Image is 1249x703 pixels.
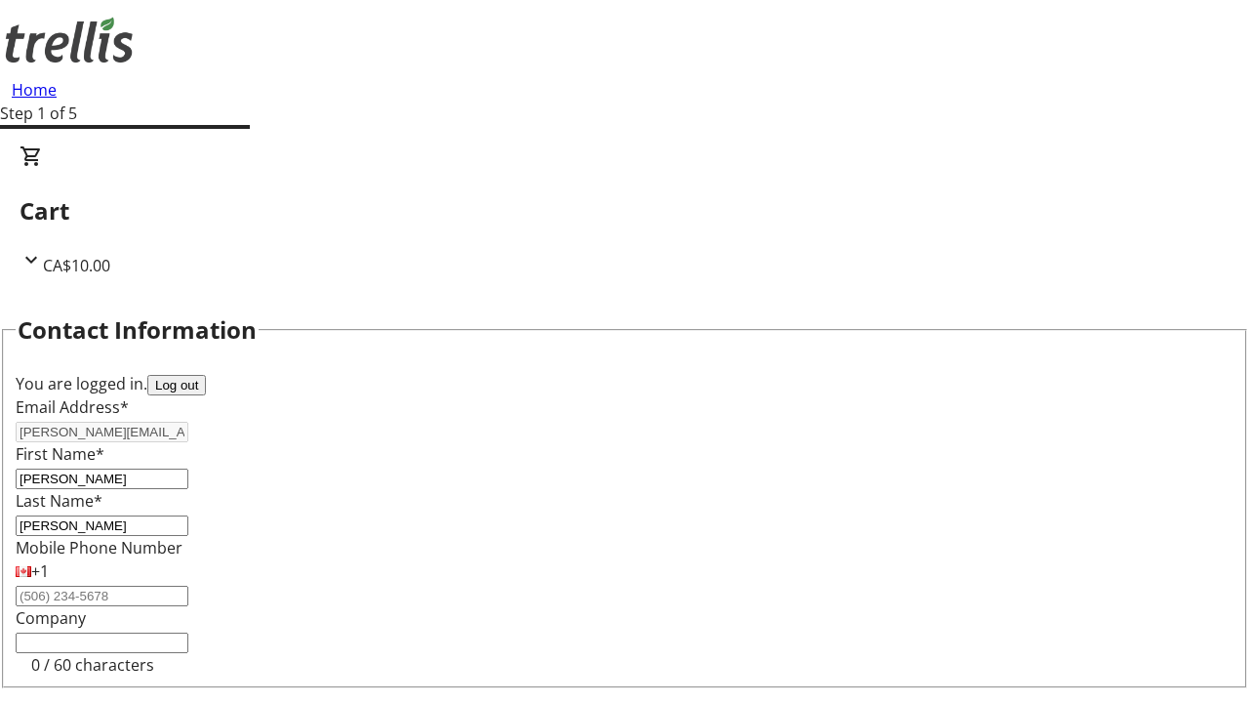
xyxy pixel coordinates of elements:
tr-character-limit: 0 / 60 characters [31,654,154,676]
input: (506) 234-5678 [16,586,188,606]
label: Email Address* [16,396,129,418]
span: CA$10.00 [43,255,110,276]
label: Last Name* [16,490,102,512]
label: Company [16,607,86,629]
label: Mobile Phone Number [16,537,182,558]
label: First Name* [16,443,104,465]
div: You are logged in. [16,372,1233,395]
h2: Contact Information [18,312,257,348]
button: Log out [147,375,206,395]
div: CartCA$10.00 [20,145,1229,277]
h2: Cart [20,193,1229,228]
